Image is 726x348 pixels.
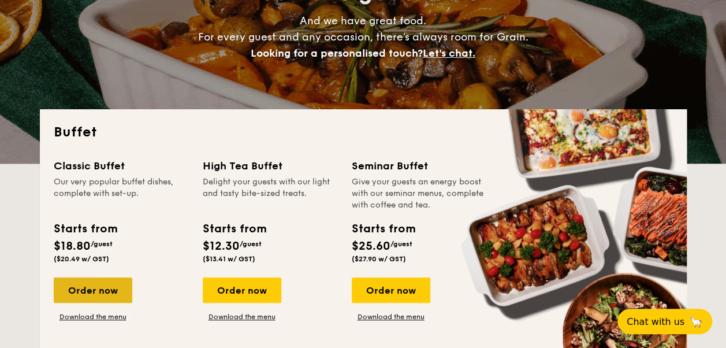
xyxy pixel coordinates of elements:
div: Seminar Buffet [352,158,487,174]
div: Classic Buffet [54,158,189,174]
span: ($13.41 w/ GST) [203,255,255,263]
a: Download the menu [352,312,430,321]
div: Order now [352,277,430,303]
span: ($27.90 w/ GST) [352,255,406,263]
a: Download the menu [203,312,281,321]
span: Chat with us [627,316,684,327]
div: Give your guests an energy boost with our seminar menus, complete with coffee and tea. [352,176,487,211]
span: $18.80 [54,239,91,253]
div: Order now [54,277,132,303]
span: Looking for a personalised touch? [251,47,423,60]
span: ($20.49 w/ GST) [54,255,109,263]
span: 🦙 [689,315,703,328]
span: /guest [240,240,262,248]
span: /guest [91,240,113,248]
span: And we have great food. For every guest and any occasion, there’s always room for Grain. [198,14,528,60]
h2: Buffet [54,123,673,142]
div: Delight your guests with our light and tasty bite-sized treats. [203,176,338,211]
div: Our very popular buffet dishes, complete with set-up. [54,176,189,211]
div: Starts from [54,220,117,238]
span: Let's chat. [423,47,475,60]
a: Download the menu [54,312,132,321]
div: Starts from [352,220,415,238]
span: $25.60 [352,239,390,253]
span: $12.30 [203,239,240,253]
span: /guest [390,240,412,248]
button: Chat with us🦙 [617,309,712,334]
div: High Tea Buffet [203,158,338,174]
div: Starts from [203,220,266,238]
div: Order now [203,277,281,303]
